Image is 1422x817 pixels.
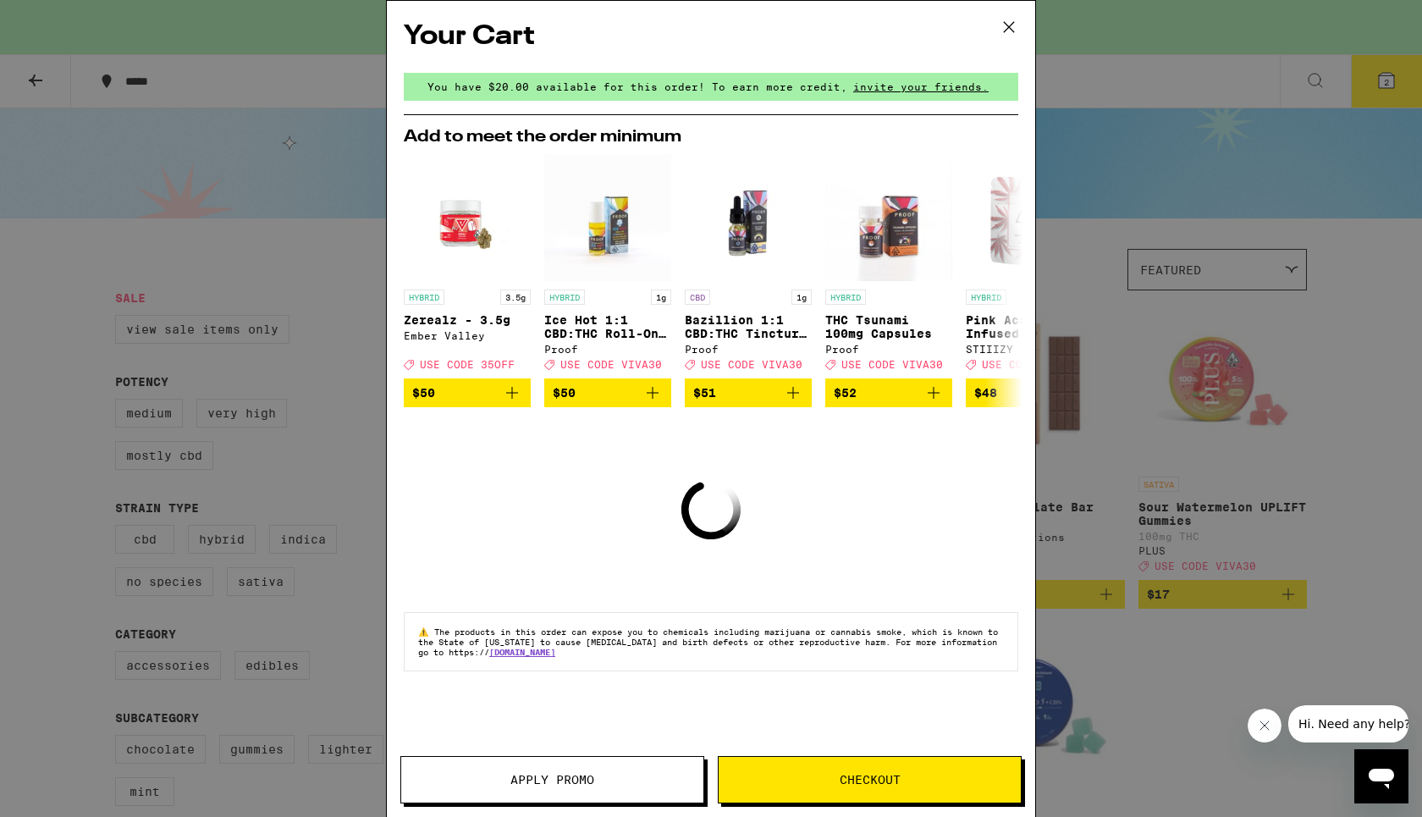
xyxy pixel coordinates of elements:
span: USE CODE VIVA30 [982,359,1083,370]
iframe: Message from company [1288,705,1408,742]
p: Ice Hot 1:1 CBD:THC Roll-On - 1000mg [544,313,671,340]
div: Ember Valley [404,330,531,341]
a: Open page for Pink Acai Infused - 7g from STIIIZY [966,154,1093,378]
p: 1g [791,290,812,305]
p: HYBRID [544,290,585,305]
span: USE CODE 35OFF [420,359,515,370]
button: Add to bag [825,378,952,407]
p: HYBRID [966,290,1006,305]
span: The products in this order can expose you to chemicals including marijuana or cannabis smoke, whi... [418,627,998,657]
a: Open page for Zerealz - 3.5g from Ember Valley [404,154,531,378]
a: Open page for Ice Hot 1:1 CBD:THC Roll-On - 1000mg from Proof [544,154,671,378]
img: Proof - Ice Hot 1:1 CBD:THC Roll-On - 1000mg [544,154,671,281]
p: CBD [685,290,710,305]
p: HYBRID [825,290,866,305]
img: Proof - THC Tsunami 100mg Capsules [825,154,952,281]
div: Proof [825,344,952,355]
span: USE CODE VIVA30 [560,359,662,370]
span: $51 [693,386,716,400]
p: Zerealz - 3.5g [404,313,531,327]
a: [DOMAIN_NAME] [489,647,555,657]
button: Checkout [718,756,1022,803]
span: $50 [553,386,576,400]
img: STIIIZY - Pink Acai Infused - 7g [966,154,1093,281]
button: Add to bag [404,378,531,407]
span: You have $20.00 available for this order! To earn more credit, [427,81,847,92]
h2: Your Cart [404,18,1018,56]
p: Pink Acai Infused - 7g [966,313,1093,340]
span: ⚠️ [418,627,434,637]
p: 1g [651,290,671,305]
span: Apply Promo [510,774,594,786]
p: 3.5g [500,290,531,305]
div: You have $20.00 available for this order! To earn more credit,invite your friends. [404,73,1018,101]
img: Ember Valley - Zerealz - 3.5g [404,154,531,281]
span: USE CODE VIVA30 [701,359,802,370]
span: Checkout [840,774,901,786]
img: Proof - Bazillion 1:1 CBD:THC Tincture - 1000mg [685,154,812,281]
a: Open page for Bazillion 1:1 CBD:THC Tincture - 1000mg from Proof [685,154,812,378]
h2: Add to meet the order minimum [404,129,1018,146]
div: Proof [544,344,671,355]
a: Open page for THC Tsunami 100mg Capsules from Proof [825,154,952,378]
span: USE CODE VIVA30 [841,359,943,370]
span: $48 [974,386,997,400]
button: Add to bag [966,378,1093,407]
div: STIIIZY [966,344,1093,355]
span: $50 [412,386,435,400]
button: Add to bag [544,378,671,407]
p: Bazillion 1:1 CBD:THC Tincture - 1000mg [685,313,812,340]
iframe: Close message [1248,709,1281,742]
span: $52 [834,386,857,400]
div: Proof [685,344,812,355]
span: Hi. Need any help? [10,12,122,25]
iframe: Button to launch messaging window [1354,749,1408,803]
p: THC Tsunami 100mg Capsules [825,313,952,340]
span: invite your friends. [847,81,995,92]
button: Add to bag [685,378,812,407]
button: Apply Promo [400,756,704,803]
